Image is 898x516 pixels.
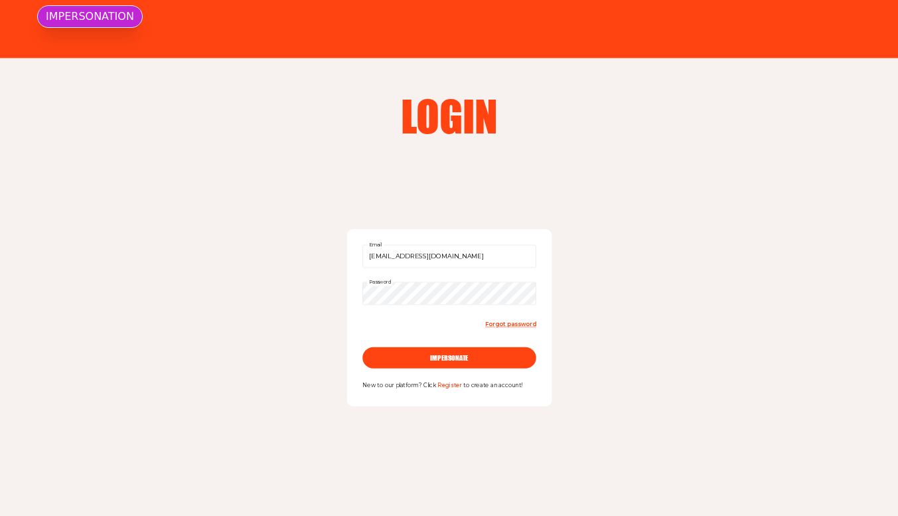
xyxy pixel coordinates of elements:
label: Password [367,278,392,286]
div: IMPERSONATION [37,5,143,28]
h2: Login [279,94,619,137]
p: New to our platform? Click to create an account! [362,381,536,390]
input: Password [362,282,536,305]
a: Register [437,382,462,389]
span: impersonate [430,354,468,361]
span: Forgot password [485,321,536,328]
input: Email [362,245,536,268]
button: impersonate [362,347,536,369]
label: Email [367,240,384,249]
a: Forgot password [485,319,536,329]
